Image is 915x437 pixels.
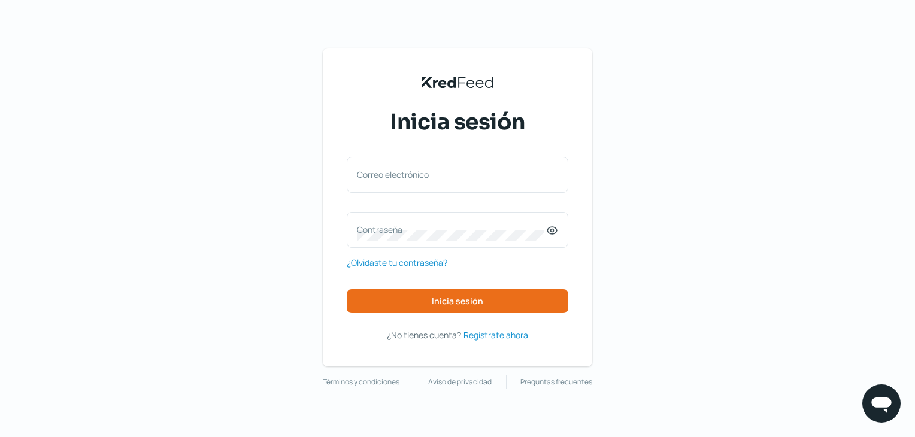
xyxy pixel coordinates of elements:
[387,329,461,341] span: ¿No tienes cuenta?
[869,392,893,415] img: chatIcon
[390,107,525,137] span: Inicia sesión
[357,224,546,235] label: Contraseña
[432,297,483,305] span: Inicia sesión
[463,327,528,342] a: Regístrate ahora
[357,169,546,180] label: Correo electrónico
[347,289,568,313] button: Inicia sesión
[520,375,592,389] a: Preguntas frecuentes
[428,375,492,389] a: Aviso de privacidad
[323,375,399,389] a: Términos y condiciones
[347,255,447,270] a: ¿Olvidaste tu contraseña?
